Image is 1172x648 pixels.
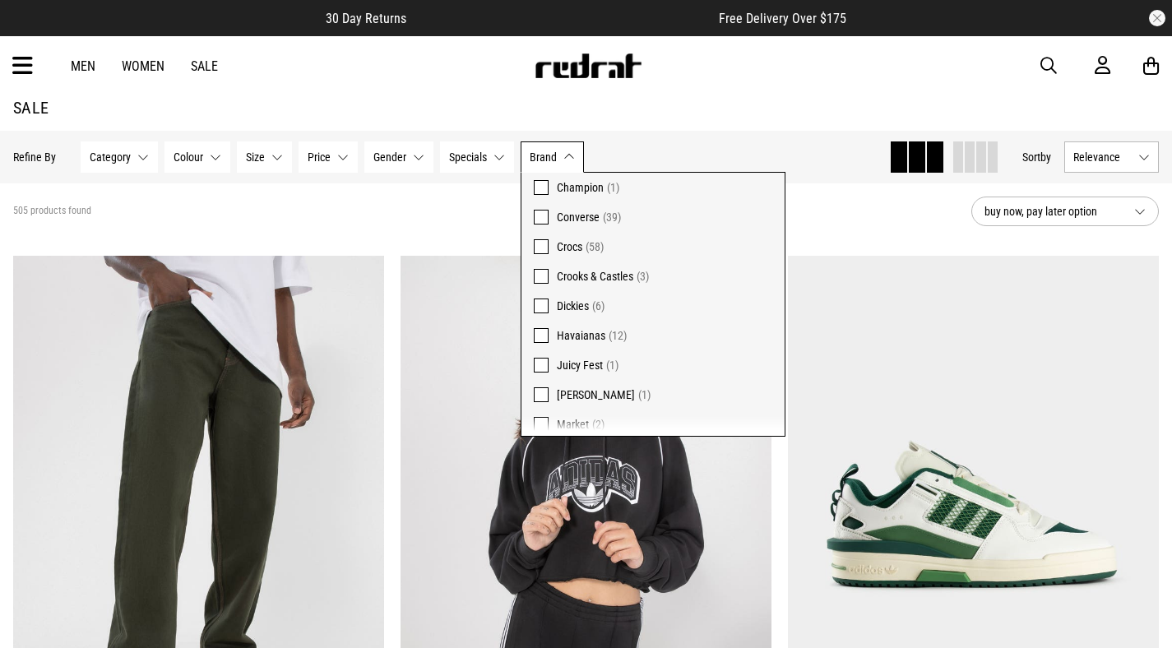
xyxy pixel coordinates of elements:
[557,388,635,401] span: [PERSON_NAME]
[557,329,605,342] span: Havaianas
[557,240,582,253] span: Crocs
[606,359,618,372] span: (1)
[1073,150,1132,164] span: Relevance
[557,270,633,283] span: Crooks & Castles
[13,205,91,218] span: 505 products found
[440,141,514,173] button: Specials
[364,141,433,173] button: Gender
[557,418,589,431] span: Market
[299,141,358,173] button: Price
[1064,141,1159,173] button: Relevance
[174,150,203,164] span: Colour
[637,270,649,283] span: (3)
[191,58,218,74] a: Sale
[81,141,158,173] button: Category
[557,181,604,194] span: Champion
[557,211,600,224] span: Converse
[1022,147,1051,167] button: Sortby
[592,418,605,431] span: (2)
[603,211,621,224] span: (39)
[71,58,95,74] a: Men
[439,10,686,26] iframe: Customer reviews powered by Trustpilot
[373,150,406,164] span: Gender
[607,181,619,194] span: (1)
[237,141,292,173] button: Size
[13,98,1159,118] h1: Sale
[246,150,265,164] span: Size
[449,150,487,164] span: Specials
[90,150,131,164] span: Category
[592,299,605,312] span: (6)
[521,172,785,437] div: Brand
[164,141,230,173] button: Colour
[326,11,406,26] span: 30 Day Returns
[1040,150,1051,164] span: by
[557,299,589,312] span: Dickies
[13,7,63,56] button: Open LiveChat chat widget
[534,53,642,78] img: Redrat logo
[971,197,1159,226] button: buy now, pay later option
[586,240,604,253] span: (58)
[557,359,603,372] span: Juicy Fest
[13,150,56,164] p: Refine By
[984,201,1121,221] span: buy now, pay later option
[609,329,627,342] span: (12)
[530,150,557,164] span: Brand
[122,58,164,74] a: Women
[638,388,651,401] span: (1)
[308,150,331,164] span: Price
[719,11,846,26] span: Free Delivery Over $175
[521,141,584,173] button: Brand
